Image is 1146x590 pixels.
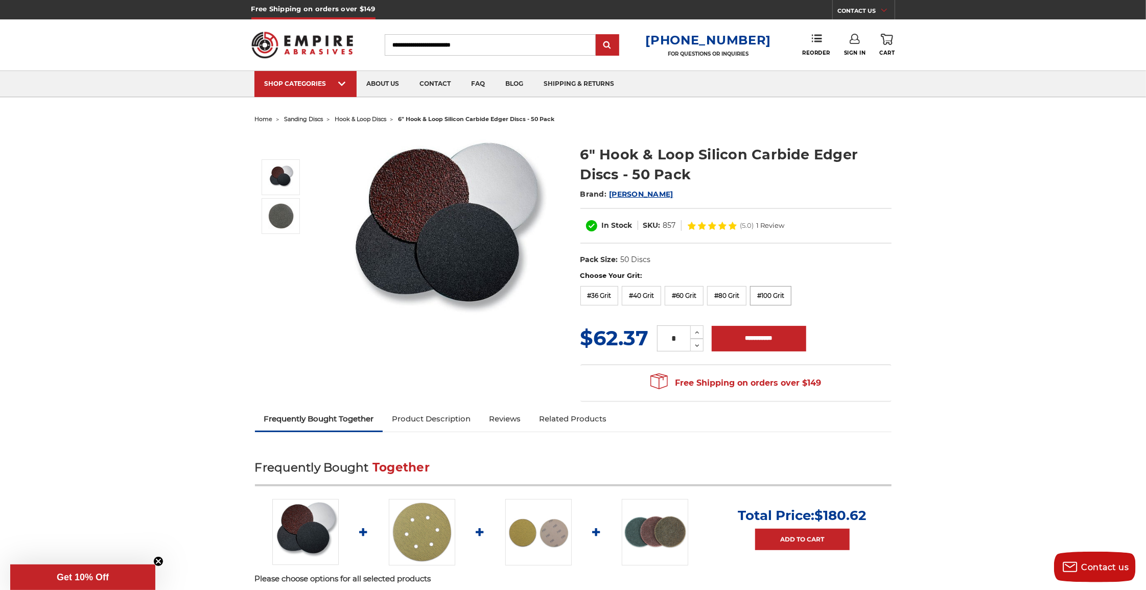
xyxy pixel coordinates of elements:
span: In Stock [602,221,633,230]
dd: 857 [663,220,676,231]
div: SHOP CATEGORIES [265,80,346,87]
span: Sign In [844,50,866,56]
span: $180.62 [815,507,867,524]
img: Silicon Carbide 6" Hook & Loop Edger Discs [268,164,294,190]
img: Silicon Carbide 6" Hook & Loop Edger Discs [342,134,547,336]
img: Empire Abrasives [251,25,354,65]
button: Close teaser [153,556,163,567]
a: Related Products [530,408,616,430]
button: Contact us [1054,552,1136,582]
a: Cart [879,34,895,56]
span: Get 10% Off [57,572,109,582]
span: Frequently Bought [255,460,369,475]
span: Brand: [580,190,607,199]
p: FOR QUESTIONS OR INQUIRIES [645,51,771,57]
label: Choose Your Grit: [580,271,892,281]
a: Reviews [480,408,530,430]
input: Submit [597,35,618,56]
a: about us [357,71,410,97]
a: shipping & returns [534,71,625,97]
a: contact [410,71,461,97]
a: Reorder [802,34,830,56]
h1: 6" Hook & Loop Silicon Carbide Edger Discs - 50 Pack [580,145,892,184]
a: sanding discs [285,115,323,123]
p: Total Price: [738,507,867,524]
span: Contact us [1082,562,1129,572]
dt: Pack Size: [580,254,618,265]
p: Please choose options for all selected products [255,573,892,585]
dd: 50 Discs [620,254,650,265]
span: 1 Review [757,222,785,229]
span: (5.0) [740,222,754,229]
a: Product Description [383,408,480,430]
span: Cart [879,50,895,56]
a: faq [461,71,496,97]
a: hook & loop discs [335,115,387,123]
a: Frequently Bought Together [255,408,383,430]
dt: SKU: [643,220,661,231]
a: blog [496,71,534,97]
a: Add to Cart [755,529,850,550]
a: [PHONE_NUMBER] [645,33,771,48]
a: CONTACT US [838,5,895,19]
img: 6" Hook & Loop Silicon Carbide Edger Discs [268,203,294,229]
a: home [255,115,273,123]
span: Free Shipping on orders over $149 [650,373,821,393]
span: Reorder [802,50,830,56]
img: Silicon Carbide 6" Hook & Loop Edger Discs [272,499,339,565]
a: [PERSON_NAME] [609,190,673,199]
span: 6" hook & loop silicon carbide edger discs - 50 pack [399,115,555,123]
div: Get 10% OffClose teaser [10,564,155,590]
span: $62.37 [580,325,649,350]
span: Together [372,460,430,475]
